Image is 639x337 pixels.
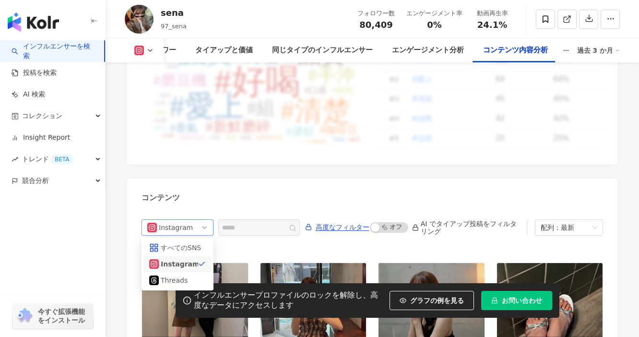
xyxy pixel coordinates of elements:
[8,12,59,32] img: logo
[38,307,90,325] span: 今すぐ拡張機能をインストール
[359,20,392,30] span: 80,409
[406,9,462,18] div: エンゲージメント率
[541,220,589,235] div: 配列：最新
[577,43,620,58] div: 過去 3 か月
[22,148,73,170] span: トレンド
[12,68,57,78] a: 投稿を検索
[161,242,192,253] div: すべてのSNS
[194,290,385,311] div: インフルエンサープロファイルのロックを解除し、高度なデータにアクセスします
[161,275,192,286] div: Threads
[316,220,369,235] span: 高度なフィルター
[305,219,370,235] button: 高度なフィルター
[161,7,187,19] div: sena
[125,5,154,34] img: KOL Avatar
[161,259,192,269] div: Instagram
[195,45,253,56] div: タイアップと価値
[12,303,93,329] a: chrome extension今すぐ拡張機能をインストール
[12,133,70,143] a: Insight Report
[483,45,548,56] div: コンテンツ内容分析
[87,45,176,56] div: オーディエンス/フォロワー
[410,297,464,304] span: グラフの例を見る
[159,220,190,235] div: Instagram
[15,308,34,324] img: chrome extension
[502,297,542,304] span: お問い合わせ
[272,45,373,56] div: 同じタイプのインフルエンサー
[142,193,180,203] div: コンテンツ
[481,291,552,310] button: お問い合わせ
[161,23,187,30] span: 97_sena
[22,170,49,192] span: 競合分析
[491,297,498,304] span: lock
[392,45,464,56] div: エンゲージメント分析
[412,220,522,235] div: AI でタイアップ投稿をフィルタリング
[22,105,62,127] span: コレクション
[357,9,395,18] div: フォロワー数
[390,291,474,310] button: グラフの例を見る
[477,20,507,30] span: 24.1%
[51,155,73,164] div: BETA
[142,245,603,253] div: 全 326 件 ， 状態：
[474,9,510,18] div: 動画再生率
[12,90,45,99] a: AI 検索
[427,20,442,30] span: 0%
[12,42,96,60] a: searchインフルエンサーを検索
[12,156,18,163] span: rise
